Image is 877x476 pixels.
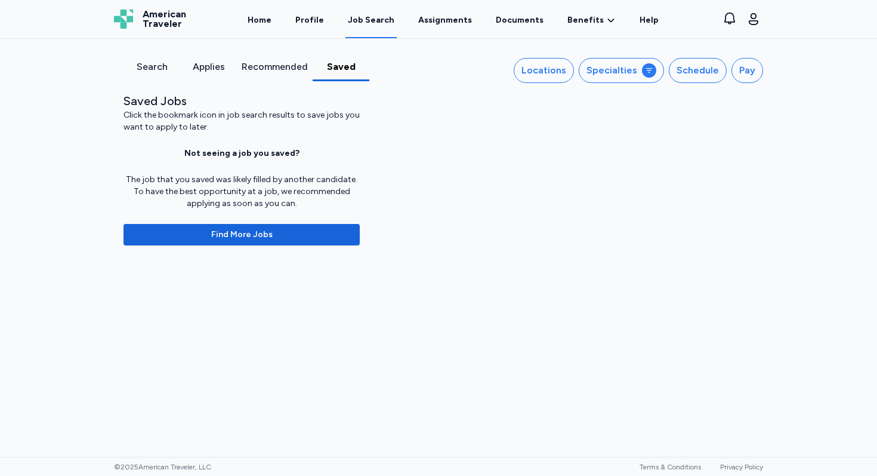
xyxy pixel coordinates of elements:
a: Privacy Policy [720,463,763,471]
div: Schedule [677,63,719,78]
div: Job Search [348,14,394,26]
span: American Traveler [143,10,186,29]
button: Schedule [669,58,727,83]
button: Specialties [579,58,664,83]
span: © 2025 American Traveler, LLC [114,462,211,472]
button: Locations [514,58,574,83]
div: Click the bookmark icon in job search results to save jobs you want to apply to later. [123,109,360,133]
div: Saved Jobs [123,93,360,109]
a: Job Search [345,1,397,38]
div: Search [128,60,175,74]
span: Benefits [567,14,604,26]
a: Benefits [567,14,616,26]
div: Applies [185,60,232,74]
div: Pay [739,63,755,78]
img: Logo [114,10,133,29]
div: The job that you saved was likely filled by another candidate. To have the best opportunity at a ... [123,174,360,210]
button: Pay [731,58,763,83]
span: Find More Jobs [211,229,273,241]
button: Find More Jobs [123,224,360,245]
div: Recommended [242,60,308,74]
div: Not seeing a job you saved? [184,148,299,159]
div: Saved [317,60,365,74]
div: Specialties [586,63,637,78]
a: Terms & Conditions [640,463,701,471]
div: Locations [521,63,566,78]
